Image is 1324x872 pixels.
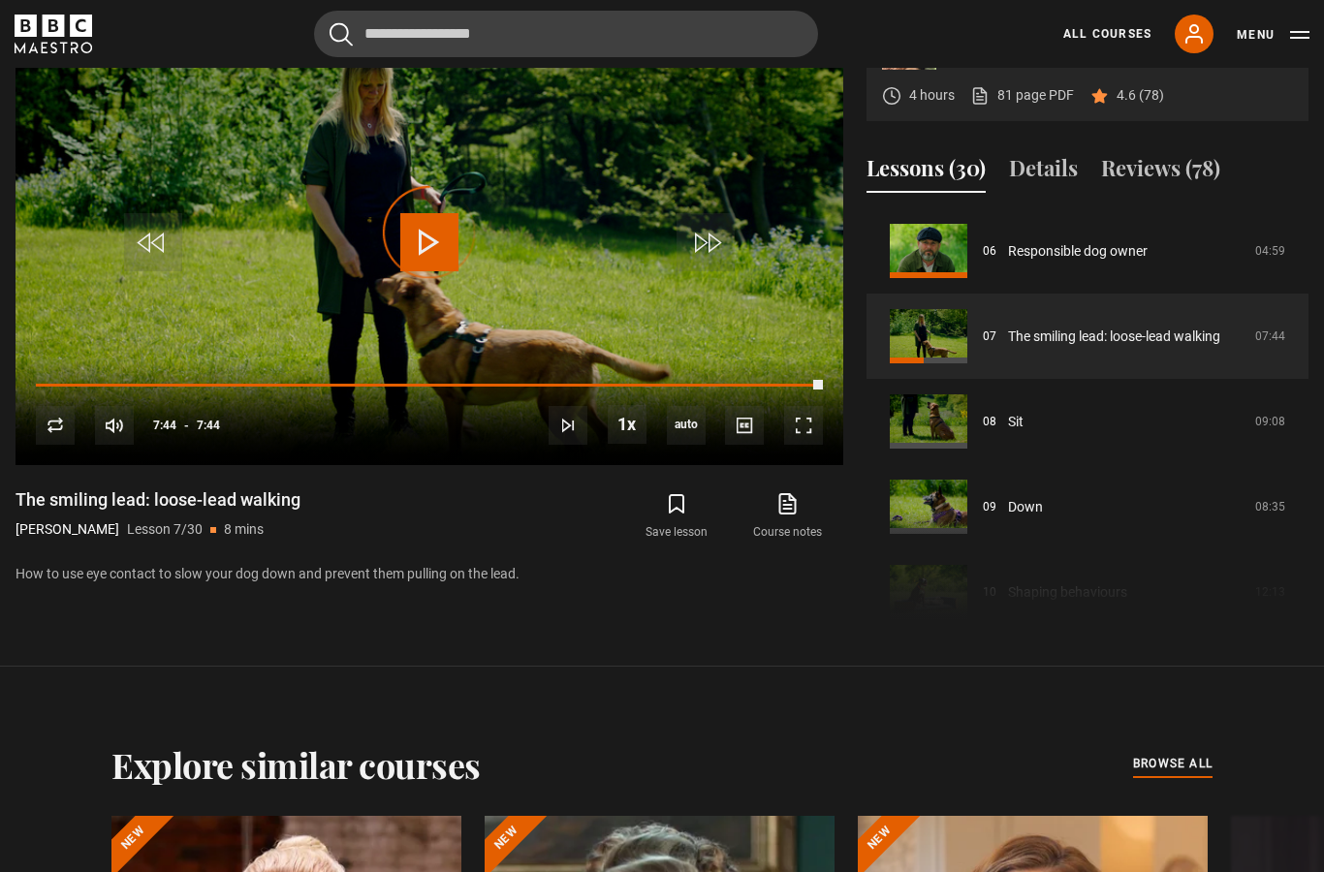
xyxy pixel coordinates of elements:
[1133,754,1213,773] span: browse all
[970,85,1074,106] a: 81 page PDF
[1008,497,1043,517] a: Down
[224,519,264,540] p: 8 mins
[1008,327,1220,347] a: The smiling lead: loose-lead walking
[36,384,823,388] div: Progress Bar
[867,152,986,193] button: Lessons (30)
[184,419,189,432] span: -
[621,488,732,545] button: Save lesson
[1101,152,1220,193] button: Reviews (78)
[608,405,646,444] button: Playback Rate
[1009,152,1078,193] button: Details
[314,11,818,57] input: Search
[153,408,176,443] span: 7:44
[95,406,134,445] button: Mute
[16,564,843,584] p: How to use eye contact to slow your dog down and prevent them pulling on the lead.
[667,406,706,445] div: Current quality: 720p
[1237,25,1309,45] button: Toggle navigation
[1008,241,1148,262] a: Responsible dog owner
[667,406,706,445] span: auto
[127,519,203,540] p: Lesson 7/30
[1133,754,1213,775] a: browse all
[36,406,75,445] button: Replay
[15,15,92,53] svg: BBC Maestro
[1063,25,1151,43] a: All Courses
[1117,85,1164,106] p: 4.6 (78)
[725,406,764,445] button: Captions
[16,488,300,512] h1: The smiling lead: loose-lead walking
[197,408,220,443] span: 7:44
[330,22,353,47] button: Submit the search query
[1008,412,1024,432] a: Sit
[733,488,843,545] a: Course notes
[784,406,823,445] button: Fullscreen
[549,406,587,445] button: Next Lesson
[111,744,481,785] h2: Explore similar courses
[909,85,955,106] p: 4 hours
[16,519,119,540] p: [PERSON_NAME]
